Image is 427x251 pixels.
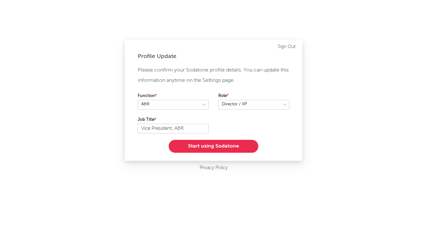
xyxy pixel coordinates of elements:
[138,116,209,124] label: Job Title
[138,53,289,60] div: Profile Update
[218,92,289,100] label: Role
[138,65,289,86] p: Please confirm your Sodatone profile details. You can update this information anytime on the Sett...
[278,43,296,51] a: Sign Out
[138,92,209,100] label: Function
[169,140,258,153] button: Start using Sodatone
[200,164,228,172] a: Privacy Policy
